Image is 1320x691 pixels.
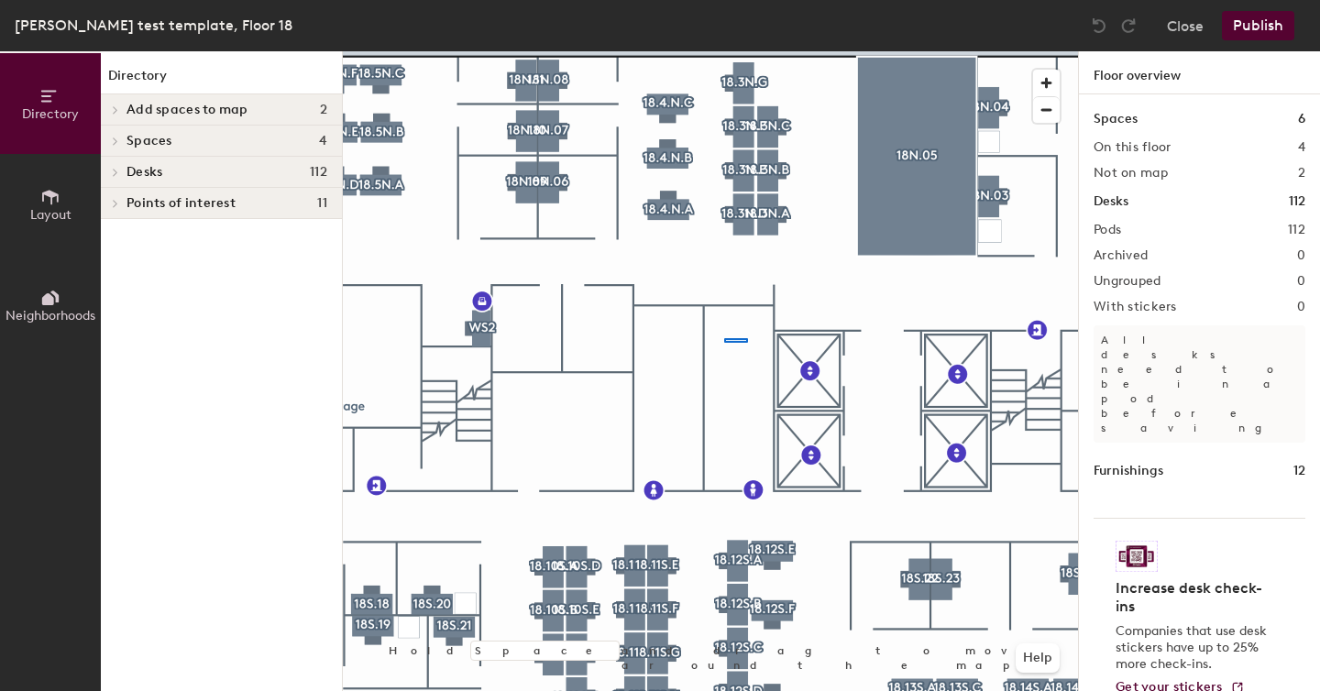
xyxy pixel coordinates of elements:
img: Redo [1119,16,1138,35]
h1: Furnishings [1094,461,1163,481]
h2: With stickers [1094,300,1177,314]
h2: On this floor [1094,140,1171,155]
h1: Floor overview [1079,51,1320,94]
p: All desks need to be in a pod before saving [1094,325,1305,443]
span: 11 [317,196,327,211]
p: Companies that use desk stickers have up to 25% more check-ins. [1116,623,1272,673]
h2: 0 [1297,248,1305,263]
span: 2 [320,103,327,117]
h2: Archived [1094,248,1148,263]
span: Neighborhoods [5,308,95,324]
h2: 0 [1297,274,1305,289]
span: Add spaces to map [126,103,248,117]
img: Undo [1090,16,1108,35]
span: Spaces [126,134,172,148]
h1: 6 [1298,109,1305,129]
h4: Increase desk check-ins [1116,579,1272,616]
span: Directory [22,106,79,122]
span: Layout [30,207,71,223]
h2: Not on map [1094,166,1168,181]
h2: 112 [1288,223,1305,237]
button: Close [1167,11,1204,40]
span: 112 [310,165,327,180]
span: 4 [319,134,327,148]
h1: Spaces [1094,109,1138,129]
h1: 112 [1289,192,1305,212]
button: Help [1016,643,1060,673]
h2: 4 [1298,140,1305,155]
h2: Ungrouped [1094,274,1161,289]
h1: Desks [1094,192,1128,212]
h2: Pods [1094,223,1121,237]
h2: 0 [1297,300,1305,314]
h1: Directory [101,66,342,94]
h2: 2 [1298,166,1305,181]
span: Desks [126,165,162,180]
button: Publish [1222,11,1294,40]
div: [PERSON_NAME] test template, Floor 18 [15,14,292,37]
img: Sticker logo [1116,541,1158,572]
span: Points of interest [126,196,236,211]
h1: 12 [1293,461,1305,481]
